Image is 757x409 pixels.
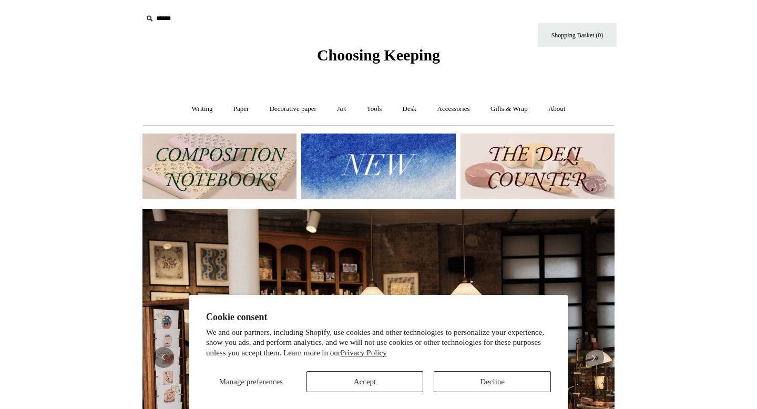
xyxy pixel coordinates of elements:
a: Choosing Keeping [317,55,440,62]
a: Tools [357,95,392,123]
a: Art [328,95,355,123]
a: Writing [182,95,222,123]
button: Manage preferences [206,371,296,392]
a: Decorative paper [260,95,326,123]
a: Privacy Policy [341,349,387,357]
a: Desk [393,95,426,123]
a: Accessories [428,95,479,123]
a: Paper [224,95,259,123]
img: The Deli Counter [461,134,615,199]
button: Next [583,347,604,368]
h2: Cookie consent [206,312,551,323]
a: About [539,95,575,123]
button: Accept [306,371,424,392]
button: Decline [434,371,551,392]
img: New.jpg__PID:f73bdf93-380a-4a35-bcfe-7823039498e1 [301,134,455,199]
img: 202302 Composition ledgers.jpg__PID:69722ee6-fa44-49dd-a067-31375e5d54ec [142,134,296,199]
p: We and our partners, including Shopify, use cookies and other technologies to personalize your ex... [206,328,551,359]
span: Manage preferences [219,377,283,386]
button: Previous [153,347,174,368]
span: Choosing Keeping [317,46,440,64]
a: Gifts & Wrap [481,95,537,123]
a: Shopping Basket (0) [538,23,617,47]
